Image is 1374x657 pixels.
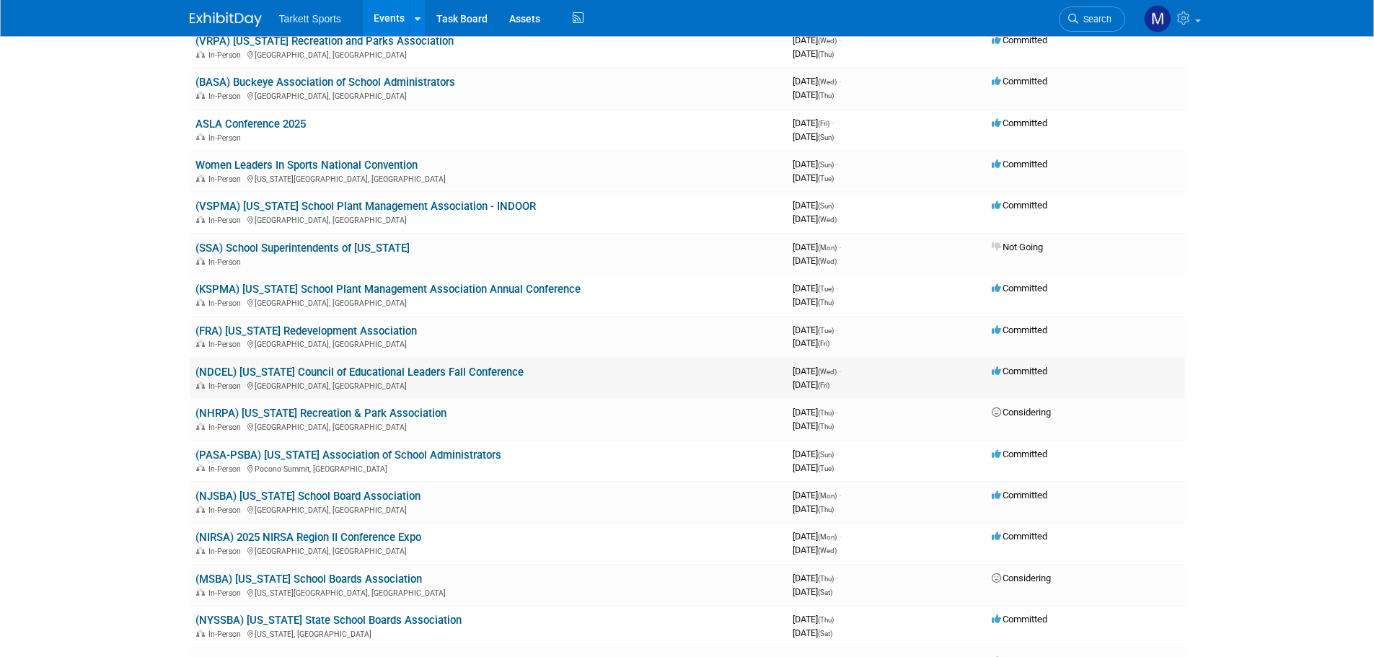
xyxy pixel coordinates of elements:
span: Committed [992,76,1047,87]
span: - [839,35,841,45]
span: [DATE] [793,531,841,542]
span: (Tue) [818,285,834,293]
a: (NYSSBA) [US_STATE] State School Boards Association [195,614,462,627]
span: - [836,407,838,418]
span: Search [1078,14,1111,25]
span: [DATE] [793,544,837,555]
span: Committed [992,159,1047,169]
a: (BASA) Buckeye Association of School Administrators [195,76,455,89]
img: In-Person Event [196,382,205,389]
div: [GEOGRAPHIC_DATA], [GEOGRAPHIC_DATA] [195,296,781,308]
span: Committed [992,35,1047,45]
div: [GEOGRAPHIC_DATA], [GEOGRAPHIC_DATA] [195,213,781,225]
span: (Wed) [818,547,837,555]
div: [US_STATE][GEOGRAPHIC_DATA], [GEOGRAPHIC_DATA] [195,586,781,598]
a: ASLA Conference 2025 [195,118,306,131]
span: - [836,614,838,625]
img: In-Person Event [196,133,205,141]
span: [DATE] [793,48,834,59]
span: In-Person [208,257,245,267]
span: [DATE] [793,462,834,473]
span: [DATE] [793,586,832,597]
img: In-Person Event [196,50,205,58]
span: (Fri) [818,120,829,128]
span: (Tue) [818,327,834,335]
span: (Wed) [818,78,837,86]
div: [GEOGRAPHIC_DATA], [GEOGRAPHIC_DATA] [195,338,781,349]
span: - [839,490,841,501]
a: (VSPMA) [US_STATE] School Plant Management Association - INDOOR [195,200,536,213]
img: In-Person Event [196,506,205,513]
span: - [839,366,841,376]
a: (SSA) School Superintendents of [US_STATE] [195,242,410,255]
div: [GEOGRAPHIC_DATA], [GEOGRAPHIC_DATA] [195,379,781,391]
span: Committed [992,366,1047,376]
span: [DATE] [793,449,838,459]
span: In-Person [208,464,245,474]
span: In-Person [208,588,245,598]
div: [GEOGRAPHIC_DATA], [GEOGRAPHIC_DATA] [195,48,781,60]
span: In-Person [208,630,245,639]
span: [DATE] [793,283,838,294]
span: (Sat) [818,588,832,596]
span: Committed [992,449,1047,459]
span: (Mon) [818,533,837,541]
span: (Mon) [818,244,837,252]
span: [DATE] [793,503,834,514]
a: (MSBA) [US_STATE] School Boards Association [195,573,422,586]
span: - [839,531,841,542]
span: (Thu) [818,575,834,583]
span: [DATE] [793,614,838,625]
span: (Thu) [818,50,834,58]
span: In-Person [208,382,245,391]
div: [GEOGRAPHIC_DATA], [GEOGRAPHIC_DATA] [195,503,781,515]
span: In-Person [208,423,245,432]
span: [DATE] [793,35,841,45]
span: [DATE] [793,490,841,501]
span: [DATE] [793,255,837,266]
span: (Sat) [818,630,832,638]
span: [DATE] [793,242,841,252]
a: (NIRSA) 2025 NIRSA Region II Conference Expo [195,531,421,544]
span: (Thu) [818,299,834,307]
a: (NJSBA) [US_STATE] School Board Association [195,490,420,503]
img: In-Person Event [196,92,205,99]
span: [DATE] [793,172,834,183]
img: In-Person Event [196,299,205,306]
span: (Thu) [818,92,834,100]
span: In-Person [208,92,245,101]
span: [DATE] [793,325,838,335]
span: Committed [992,325,1047,335]
span: In-Person [208,547,245,556]
span: - [836,283,838,294]
span: (Wed) [818,257,837,265]
a: (KSPMA) [US_STATE] School Plant Management Association Annual Conference [195,283,581,296]
span: [DATE] [793,131,834,142]
span: (Thu) [818,409,834,417]
span: Committed [992,531,1047,542]
span: [DATE] [793,420,834,431]
span: Committed [992,118,1047,128]
span: In-Person [208,299,245,308]
img: In-Person Event [196,216,205,223]
span: (Wed) [818,37,837,45]
div: [GEOGRAPHIC_DATA], [GEOGRAPHIC_DATA] [195,89,781,101]
span: (Fri) [818,340,829,348]
a: (PASA-PSBA) [US_STATE] Association of School Administrators [195,449,501,462]
span: [DATE] [793,159,838,169]
span: [DATE] [793,118,834,128]
span: - [836,325,838,335]
span: Not Going [992,242,1043,252]
div: [GEOGRAPHIC_DATA], [GEOGRAPHIC_DATA] [195,544,781,556]
span: In-Person [208,216,245,225]
span: (Sun) [818,451,834,459]
span: In-Person [208,340,245,349]
span: (Thu) [818,423,834,431]
span: (Fri) [818,382,829,389]
a: (VRPA) [US_STATE] Recreation and Parks Association [195,35,454,48]
span: [DATE] [793,573,838,583]
span: (Mon) [818,492,837,500]
img: In-Person Event [196,588,205,596]
span: Considering [992,407,1051,418]
span: - [836,449,838,459]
